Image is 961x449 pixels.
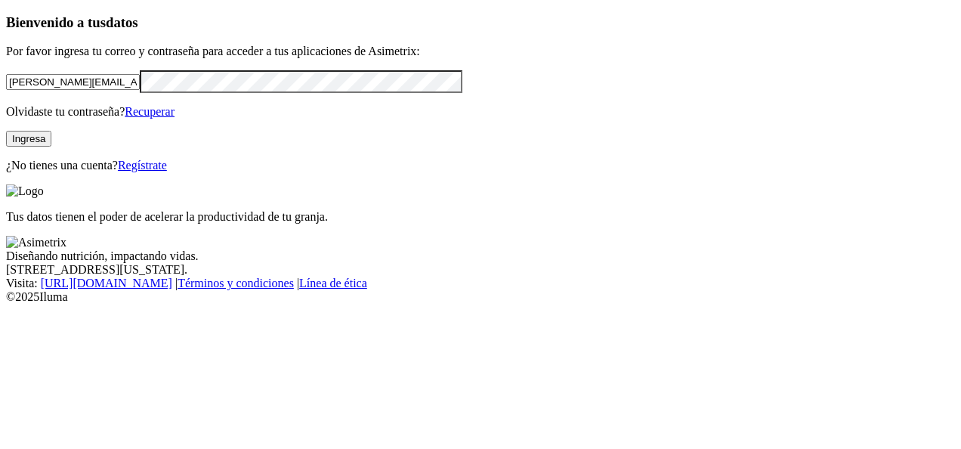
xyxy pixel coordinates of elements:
[41,277,172,290] a: [URL][DOMAIN_NAME]
[6,74,140,90] input: Tu correo
[178,277,294,290] a: Términos y condiciones
[6,159,955,172] p: ¿No tienes una cuenta?
[6,263,955,277] div: [STREET_ADDRESS][US_STATE].
[6,249,955,263] div: Diseñando nutrición, impactando vidas.
[6,105,955,119] p: Olvidaste tu contraseña?
[6,45,955,58] p: Por favor ingresa tu correo y contraseña para acceder a tus aplicaciones de Asimetrix:
[6,290,955,304] div: © 2025 Iluma
[118,159,167,172] a: Regístrate
[6,131,51,147] button: Ingresa
[6,184,44,198] img: Logo
[6,210,955,224] p: Tus datos tienen el poder de acelerar la productividad de tu granja.
[299,277,367,290] a: Línea de ética
[6,277,955,290] div: Visita : | |
[6,236,66,249] img: Asimetrix
[6,14,955,31] h3: Bienvenido a tus
[106,14,138,30] span: datos
[125,105,175,118] a: Recuperar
